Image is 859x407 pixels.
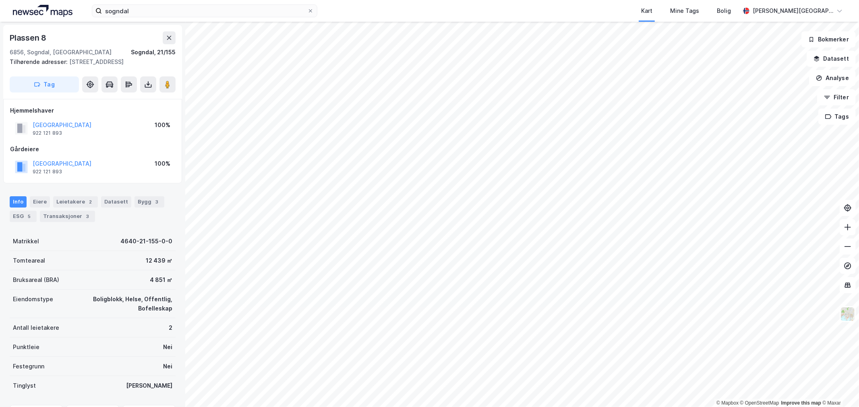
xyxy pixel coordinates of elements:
[740,400,779,406] a: OpenStreetMap
[153,198,161,206] div: 3
[30,196,50,208] div: Eiere
[10,58,69,65] span: Tilhørende adresser:
[840,306,855,322] img: Z
[809,70,856,86] button: Analyse
[10,144,175,154] div: Gårdeiere
[169,323,172,333] div: 2
[146,256,172,265] div: 12 439 ㎡
[150,275,172,285] div: 4 851 ㎡
[126,381,172,391] div: [PERSON_NAME]
[753,6,833,16] div: [PERSON_NAME][GEOGRAPHIC_DATA]
[155,120,170,130] div: 100%
[10,47,112,57] div: 6856, Sogndal, [GEOGRAPHIC_DATA]
[40,211,95,222] div: Transaksjoner
[33,130,62,136] div: 922 121 893
[13,362,44,371] div: Festegrunn
[155,159,170,169] div: 100%
[818,109,856,125] button: Tags
[63,294,172,314] div: Boligblokk, Helse, Offentlig, Bofelleskap
[10,31,48,44] div: Plassen 8
[13,236,39,246] div: Matrikkel
[25,212,33,220] div: 5
[641,6,652,16] div: Kart
[801,31,856,47] button: Bokmerker
[717,6,731,16] div: Bolig
[13,342,39,352] div: Punktleie
[84,212,92,220] div: 3
[13,275,59,285] div: Bruksareal (BRA)
[13,294,53,304] div: Eiendomstype
[716,400,739,406] a: Mapbox
[13,381,36,391] div: Tinglyst
[13,323,59,333] div: Antall leietakere
[807,51,856,67] button: Datasett
[10,57,169,67] div: [STREET_ADDRESS]
[10,106,175,115] div: Hjemmelshaver
[131,47,176,57] div: Sogndal, 21/155
[33,169,62,175] div: 922 121 893
[163,362,172,371] div: Nei
[817,89,856,105] button: Filter
[10,76,79,92] button: Tag
[10,196,27,208] div: Info
[101,196,131,208] div: Datasett
[670,6,699,16] div: Mine Tags
[120,236,172,246] div: 4640-21-155-0-0
[13,5,72,17] img: logo.a4113a55bc3d86da70a041830d287a7e.svg
[13,256,45,265] div: Tomteareal
[102,5,307,17] input: Søk på adresse, matrikkel, gårdeiere, leietakere eller personer
[53,196,98,208] div: Leietakere
[163,342,172,352] div: Nei
[87,198,95,206] div: 2
[10,211,37,222] div: ESG
[781,400,821,406] a: Improve this map
[819,368,859,407] iframe: Chat Widget
[135,196,164,208] div: Bygg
